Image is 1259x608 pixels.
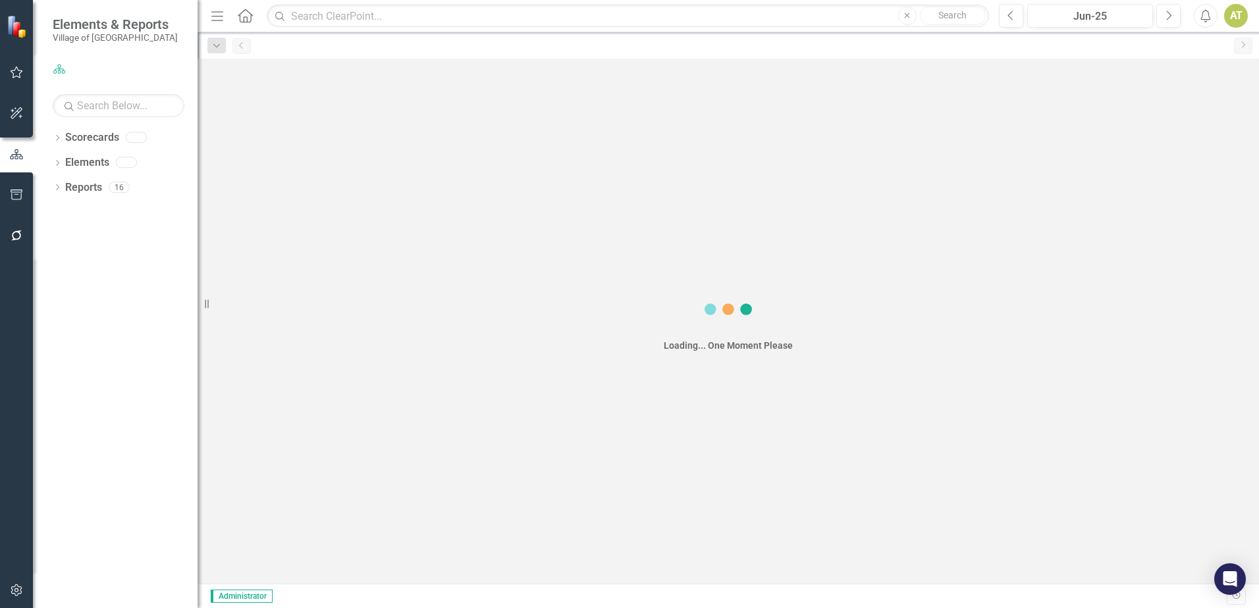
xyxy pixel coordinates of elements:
span: Administrator [211,590,273,603]
div: Open Intercom Messenger [1214,563,1246,595]
img: ClearPoint Strategy [7,14,30,38]
button: Jun-25 [1027,4,1153,28]
span: Search [938,10,967,20]
button: AT [1224,4,1248,28]
a: Scorecards [65,130,119,145]
small: Village of [GEOGRAPHIC_DATA] [53,32,178,43]
a: Reports [65,180,102,195]
div: Jun-25 [1032,9,1148,24]
div: Loading... One Moment Please [664,339,793,352]
button: Search [920,7,986,25]
span: Elements & Reports [53,16,178,32]
input: Search ClearPoint... [267,5,989,28]
input: Search Below... [53,94,184,117]
a: Elements [65,155,109,170]
div: 16 [109,182,130,193]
